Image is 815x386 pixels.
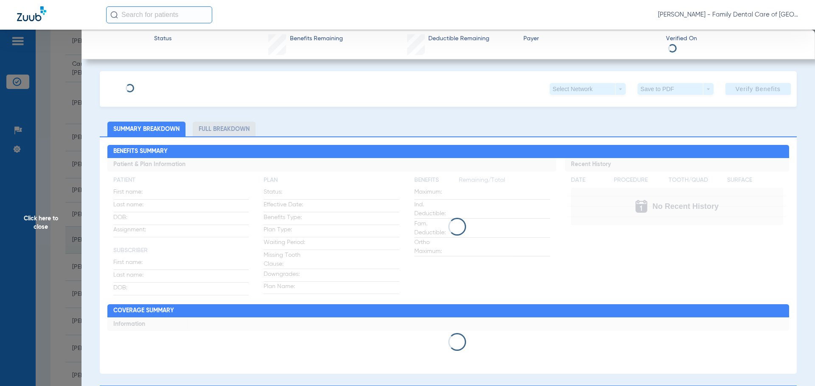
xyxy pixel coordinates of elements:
[107,145,790,158] h2: Benefits Summary
[290,34,343,43] span: Benefits Remaining
[428,34,489,43] span: Deductible Remaining
[106,6,212,23] input: Search for patients
[523,34,659,43] span: Payer
[154,34,171,43] span: Status
[107,304,790,318] h2: Coverage Summary
[658,11,798,19] span: [PERSON_NAME] - Family Dental Care of [GEOGRAPHIC_DATA]
[107,122,185,136] li: Summary Breakdown
[193,122,256,136] li: Full Breakdown
[110,11,118,19] img: Search Icon
[666,34,801,43] span: Verified On
[17,6,46,21] img: Zuub Logo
